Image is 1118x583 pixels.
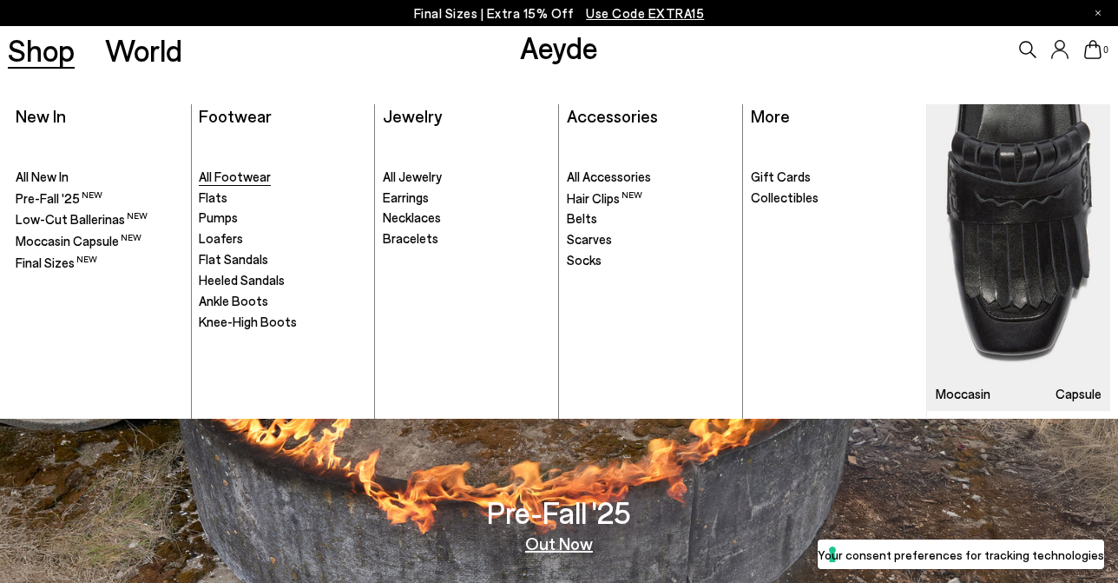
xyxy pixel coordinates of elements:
[751,189,819,205] span: Collectibles
[927,104,1110,411] img: Mobile_e6eede4d-78b8-4bd1-ae2a-4197e375e133_900x.jpg
[199,105,272,126] a: Footwear
[487,497,631,527] h3: Pre-Fall '25
[199,169,271,184] span: All Footwear
[383,169,550,186] a: All Jewelry
[567,169,651,184] span: All Accessories
[16,190,102,206] span: Pre-Fall '25
[383,209,441,225] span: Necklaces
[16,255,97,270] span: Final Sizes
[567,210,734,228] a: Belts
[199,293,366,310] a: Ankle Boots
[16,189,183,208] a: Pre-Fall '25
[927,104,1110,411] a: Moccasin Capsule
[818,540,1104,569] button: Your consent preferences for tracking technologies
[383,209,550,227] a: Necklaces
[199,272,285,288] span: Heeled Sandals
[199,314,297,329] span: Knee-High Boots
[105,35,182,65] a: World
[567,252,734,269] a: Socks
[383,105,442,126] a: Jewelry
[16,169,69,184] span: All New In
[1084,40,1102,59] a: 0
[16,233,141,248] span: Moccasin Capsule
[520,29,598,65] a: Aeyde
[16,232,183,250] a: Moccasin Capsule
[567,252,602,268] span: Socks
[751,105,790,126] a: More
[1056,388,1102,401] h3: Capsule
[567,190,642,206] span: Hair Clips
[1102,45,1110,55] span: 0
[199,189,366,207] a: Flats
[567,231,734,248] a: Scarves
[199,230,366,248] a: Loafers
[383,189,550,207] a: Earrings
[16,105,66,126] a: New In
[199,251,366,268] a: Flat Sandals
[567,105,658,126] a: Accessories
[751,169,919,186] a: Gift Cards
[818,546,1104,564] label: Your consent preferences for tracking technologies
[16,210,183,229] a: Low-Cut Ballerinas
[199,272,366,289] a: Heeled Sandals
[16,211,148,227] span: Low-Cut Ballerinas
[383,230,550,248] a: Bracelets
[567,169,734,186] a: All Accessories
[199,251,268,267] span: Flat Sandals
[16,254,183,272] a: Final Sizes
[199,209,366,227] a: Pumps
[567,231,612,247] span: Scarves
[383,169,442,184] span: All Jewelry
[199,293,268,308] span: Ankle Boots
[383,230,438,246] span: Bracelets
[586,5,704,21] span: Navigate to /collections/ss25-final-sizes
[16,169,183,186] a: All New In
[751,169,811,184] span: Gift Cards
[199,209,238,225] span: Pumps
[567,189,734,208] a: Hair Clips
[936,388,990,401] h3: Moccasin
[751,189,919,207] a: Collectibles
[199,169,366,186] a: All Footwear
[199,314,366,331] a: Knee-High Boots
[383,189,429,205] span: Earrings
[567,210,597,226] span: Belts
[414,3,705,24] p: Final Sizes | Extra 15% Off
[525,534,593,552] a: Out Now
[8,35,75,65] a: Shop
[199,189,227,205] span: Flats
[199,230,243,246] span: Loafers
